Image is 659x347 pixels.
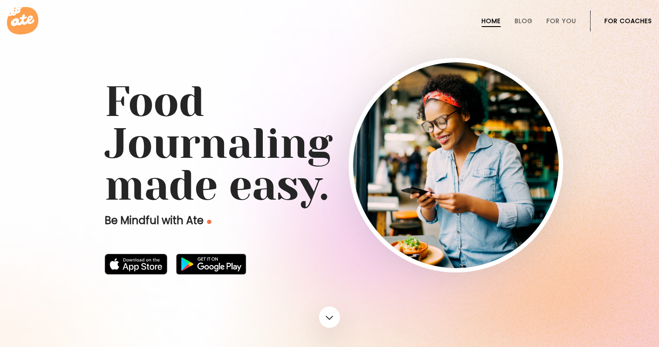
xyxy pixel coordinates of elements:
[353,62,559,268] img: home-hero-img-rounded.png
[105,254,167,275] img: badge-download-apple.svg
[105,81,554,207] h1: Food Journaling made easy.
[105,214,349,228] p: Be Mindful with Ate
[547,17,576,24] a: For You
[176,254,246,275] img: badge-download-google.png
[605,17,652,24] a: For Coaches
[482,17,501,24] a: Home
[515,17,533,24] a: Blog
